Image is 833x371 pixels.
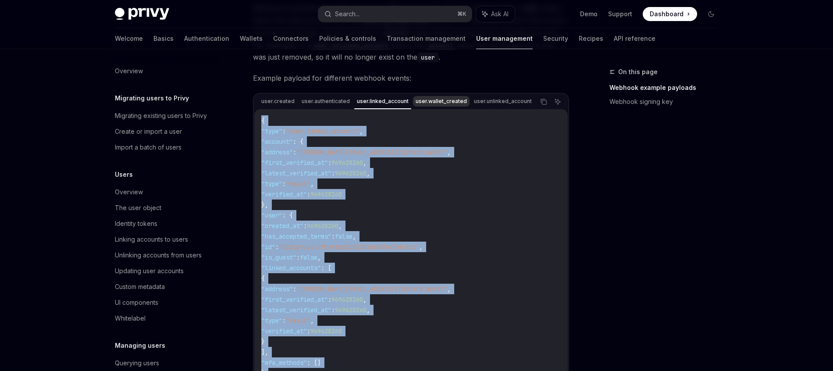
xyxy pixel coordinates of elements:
[643,7,697,21] a: Dashboard
[184,28,229,49] a: Authentication
[447,285,451,293] span: ,
[261,338,265,346] span: }
[108,247,220,263] a: Unlinking accounts from users
[108,108,220,124] a: Migrating existing users to Privy
[261,190,307,198] span: "verified_at"
[321,264,331,272] span: : [
[303,222,307,230] span: :
[261,264,321,272] span: "linked_accounts"
[115,297,158,308] div: UI components
[261,253,296,261] span: "is_guest"
[261,232,331,240] span: "has_accepted_terms"
[387,28,466,49] a: Transaction management
[543,28,568,49] a: Security
[335,306,367,314] span: 969628260
[282,127,286,135] span: :
[293,285,296,293] span: :
[300,253,317,261] span: false
[115,187,143,197] div: Overview
[275,243,279,251] span: :
[296,148,447,156] span: "[PERSON_NAME][EMAIL_ADDRESS][DOMAIN_NAME]"
[115,142,182,153] div: Import a batch of users
[108,184,220,200] a: Overview
[307,190,310,198] span: :
[580,10,598,18] a: Demo
[261,211,282,219] span: "user"
[310,180,314,188] span: ,
[115,111,207,121] div: Migrating existing users to Privy
[307,222,338,230] span: 969628260
[328,159,331,167] span: :
[286,180,310,188] span: "email"
[352,232,356,240] span: ,
[115,250,202,260] div: Unlinking accounts from users
[261,138,293,146] span: "account"
[240,28,263,49] a: Wallets
[108,279,220,295] a: Custom metadata
[307,327,310,335] span: :
[108,310,220,326] a: Whitelabel
[650,10,683,18] span: Dashboard
[618,67,658,77] span: On this page
[115,340,165,351] h5: Managing users
[552,96,563,107] button: Ask AI
[363,159,367,167] span: ,
[115,28,143,49] a: Welcome
[153,28,174,49] a: Basics
[354,96,411,107] div: user.linked_account
[261,317,282,325] span: "type"
[328,296,331,303] span: :
[609,81,725,95] a: Webhook example payloads
[261,169,331,177] span: "latest_verified_at"
[108,295,220,310] a: UI components
[115,203,161,213] div: The user object
[108,216,220,232] a: Identity tokens
[457,11,466,18] span: ⌘ K
[310,190,342,198] span: 969628260
[419,243,423,251] span: ,
[476,28,533,49] a: User management
[261,359,307,367] span: "mfa_methods"
[115,93,189,103] h5: Migrating users to Privy
[331,169,335,177] span: :
[115,358,159,368] div: Querying users
[331,159,363,167] span: 969628260
[108,63,220,79] a: Overview
[310,317,314,325] span: ,
[286,317,310,325] span: "email"
[331,306,335,314] span: :
[282,317,286,325] span: :
[299,96,352,107] div: user.authenticated
[261,327,307,335] span: "verified_at"
[115,218,157,229] div: Identity tokens
[491,10,509,18] span: Ask AI
[609,95,725,109] a: Webhook signing key
[108,200,220,216] a: The user object
[273,28,309,49] a: Connectors
[108,355,220,371] a: Querying users
[261,148,293,156] span: "address"
[318,6,472,22] button: Search...⌘K
[296,285,447,293] span: "[PERSON_NAME][EMAIL_ADDRESS][DOMAIN_NAME]"
[331,296,363,303] span: 969628260
[115,266,184,276] div: Updating user accounts
[253,72,569,84] span: Example payload for different webhook events:
[476,6,515,22] button: Ask AI
[261,159,328,167] span: "first_verified_at"
[331,232,335,240] span: :
[261,296,328,303] span: "first_verified_at"
[279,243,419,251] span: "did:privy:cfbsvtqo2c22202mo08847jdux2z"
[259,96,297,107] div: user.created
[282,211,293,219] span: : {
[115,234,188,245] div: Linking accounts to users
[360,127,363,135] span: ,
[261,243,275,251] span: "id"
[335,232,352,240] span: false
[413,96,470,107] div: user.wallet_created
[338,222,342,230] span: ,
[335,9,360,19] div: Search...
[293,138,303,146] span: : {
[261,285,293,293] span: "address"
[261,222,303,230] span: "created_at"
[363,296,367,303] span: ,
